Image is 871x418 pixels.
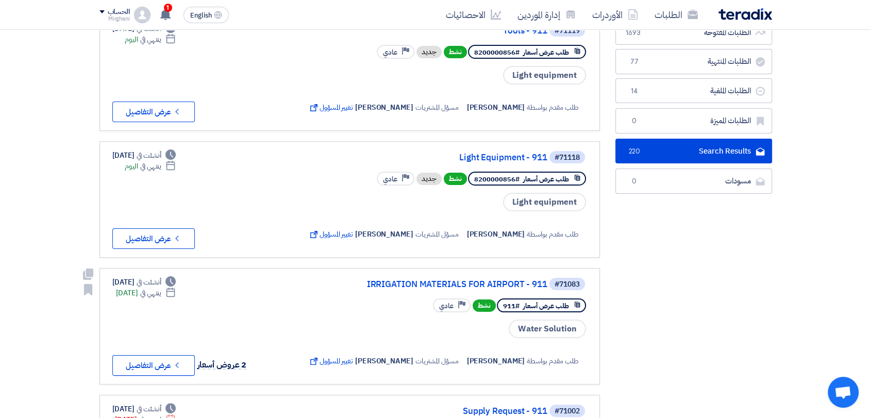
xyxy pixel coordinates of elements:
[473,299,496,312] span: نشط
[527,229,579,240] span: طلب مقدم بواسطة
[308,356,353,366] span: تغيير المسؤول
[467,102,525,113] span: [PERSON_NAME]
[615,49,772,74] a: الطلبات المنتهية77
[308,102,353,113] span: تغيير المسؤول
[555,281,580,288] div: #71083
[503,66,586,85] span: Light equipment
[555,27,580,35] div: #71119
[108,8,130,16] div: الحساب
[615,20,772,45] a: الطلبات المفتوحة1693
[615,169,772,194] a: مسودات0
[615,108,772,133] a: الطلبات المميزة0
[503,193,586,211] span: Light equipment
[438,3,509,27] a: الاحصائيات
[439,301,454,311] span: عادي
[415,356,459,366] span: مسؤل المشتريات
[474,174,520,184] span: #8200000856
[415,229,459,240] span: مسؤل المشتريات
[125,34,176,45] div: اليوم
[341,26,547,36] a: Tools - 911
[112,277,176,288] div: [DATE]
[444,46,467,58] span: نشط
[140,161,161,172] span: ينتهي في
[467,356,525,366] span: [PERSON_NAME]
[503,301,520,311] span: #911
[355,356,413,366] span: [PERSON_NAME]
[134,7,150,23] img: profile_test.png
[341,280,547,289] a: IRRIGATION MATERIALS FOR AIRPORT - 911
[523,174,569,184] span: طلب عرض أسعار
[584,3,646,27] a: الأوردرات
[125,161,176,172] div: اليوم
[415,102,459,113] span: مسؤل المشتريات
[355,102,413,113] span: [PERSON_NAME]
[628,86,641,96] span: 14
[615,139,772,164] a: Search Results220
[137,150,161,161] span: أنشئت في
[112,150,176,161] div: [DATE]
[523,47,569,57] span: طلب عرض أسعار
[628,57,641,67] span: 77
[509,320,586,338] span: Water Solution
[183,7,229,23] button: English
[116,288,176,298] div: [DATE]
[383,174,397,184] span: عادي
[190,12,212,19] span: English
[509,3,584,27] a: إدارة الموردين
[308,229,353,240] span: تغيير المسؤول
[718,8,772,20] img: Teradix logo
[628,28,641,38] span: 1693
[628,176,641,187] span: 0
[615,78,772,104] a: الطلبات الملغية14
[416,173,442,185] div: جديد
[112,102,195,122] button: عرض التفاصيل
[467,229,525,240] span: [PERSON_NAME]
[523,301,569,311] span: طلب عرض أسعار
[527,102,579,113] span: طلب مقدم بواسطة
[137,404,161,414] span: أنشئت في
[555,408,580,415] div: #71002
[341,153,547,162] a: Light Equipment - 911
[140,34,161,45] span: ينتهي في
[99,16,130,22] div: Mirghani
[112,355,195,376] button: عرض التفاصيل
[474,47,520,57] span: #8200000856
[383,47,397,57] span: عادي
[527,356,579,366] span: طلب مقدم بواسطة
[341,407,547,416] a: Supply Request - 911
[164,4,172,12] span: 1
[416,46,442,58] div: جديد
[555,154,580,161] div: #71118
[828,377,859,408] a: Open chat
[646,3,706,27] a: الطلبات
[355,229,413,240] span: [PERSON_NAME]
[137,277,161,288] span: أنشئت في
[112,404,176,414] div: [DATE]
[112,228,195,249] button: عرض التفاصيل
[628,116,641,126] span: 0
[628,146,641,157] span: 220
[140,288,161,298] span: ينتهي في
[197,359,247,371] span: 2 عروض أسعار
[444,173,467,185] span: نشط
